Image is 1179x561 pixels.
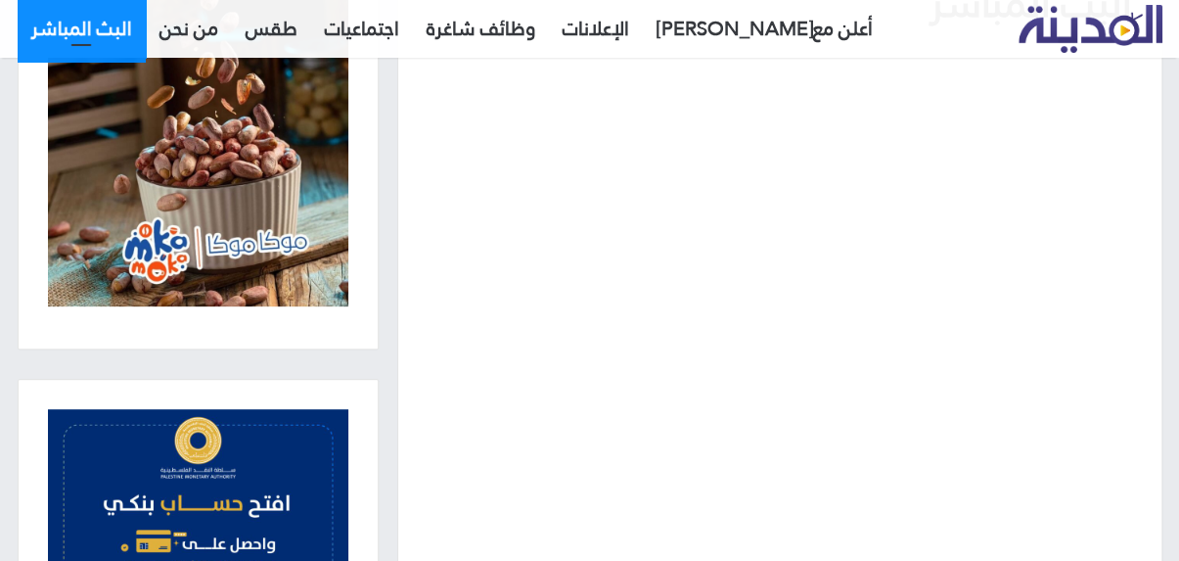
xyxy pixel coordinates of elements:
a: تلفزيون المدينة [1019,6,1162,54]
img: تلفزيون المدينة [1019,5,1162,53]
